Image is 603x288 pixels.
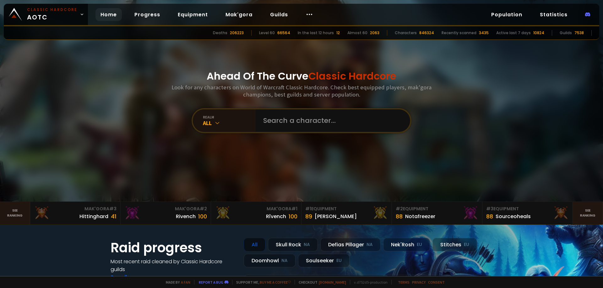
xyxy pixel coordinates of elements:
a: Mak'Gora#3Hittinghard41 [30,202,121,224]
div: Soulseeker [298,254,350,267]
a: Terms [398,280,410,285]
div: 89 [305,212,312,221]
div: Deaths [213,30,227,36]
div: Level 60 [259,30,275,36]
div: 3435 [479,30,489,36]
div: Guilds [560,30,572,36]
h1: Raid progress [111,238,236,258]
div: Recently scanned [442,30,476,36]
div: 100 [289,212,297,221]
a: Mak'Gora#2Rivench100 [121,202,211,224]
div: Sourceoheals [496,212,531,220]
div: realm [203,115,256,119]
div: 100 [198,212,207,221]
small: NA [281,258,288,264]
div: All [244,238,265,251]
span: v. d752d5 - production [350,280,388,285]
div: Equipment [305,206,388,212]
a: Home [95,8,122,21]
div: 846324 [419,30,434,36]
div: Nek'Rosh [383,238,430,251]
div: Mak'Gora [34,206,117,212]
a: Seeranking [573,202,603,224]
div: Equipment [486,206,569,212]
a: Privacy [412,280,426,285]
div: Mak'Gora [215,206,297,212]
div: [PERSON_NAME] [315,212,357,220]
a: Population [486,8,527,21]
a: Equipment [173,8,213,21]
span: Made by [162,280,190,285]
h1: Ahead Of The Curve [207,69,396,84]
small: NA [304,242,310,248]
div: 88 [486,212,493,221]
a: Report a bug [199,280,223,285]
span: # 1 [305,206,311,212]
a: [DOMAIN_NAME] [319,280,346,285]
span: # 2 [200,206,207,212]
a: Mak'gora [220,8,258,21]
a: See all progress [111,274,151,281]
div: Mak'Gora [124,206,207,212]
small: Classic Hardcore [27,7,77,13]
div: 2063 [370,30,379,36]
div: Defias Pillager [320,238,381,251]
a: Mak'Gora#1Rîvench100 [211,202,301,224]
a: Progress [129,8,165,21]
a: Classic HardcoreAOTC [4,4,88,25]
small: NA [367,242,373,248]
span: # 3 [109,206,117,212]
div: Characters [395,30,417,36]
div: Active last 7 days [496,30,531,36]
small: EU [464,242,469,248]
div: 7538 [574,30,584,36]
span: # 1 [291,206,297,212]
div: Almost 60 [347,30,367,36]
div: In the last 12 hours [298,30,334,36]
a: a fan [181,280,190,285]
div: All [203,119,256,127]
h4: Most recent raid cleaned by Classic Hardcore guilds [111,258,236,273]
div: 206223 [230,30,244,36]
a: Consent [428,280,445,285]
a: #3Equipment88Sourceoheals [482,202,573,224]
input: Search a character... [259,109,403,132]
span: Classic Hardcore [308,69,396,83]
a: Buy me a coffee [260,280,291,285]
span: Support me, [232,280,291,285]
div: Hittinghard [79,212,108,220]
div: Equipment [396,206,478,212]
div: 66564 [277,30,290,36]
div: 10824 [533,30,544,36]
h3: Look for any characters on World of Warcraft Classic Hardcore. Check best equipped players, mak'g... [169,84,434,98]
a: Statistics [535,8,573,21]
div: Notafreezer [405,212,435,220]
div: 88 [396,212,403,221]
a: Guilds [265,8,293,21]
a: #1Equipment89[PERSON_NAME] [301,202,392,224]
div: Skull Rock [268,238,318,251]
small: EU [417,242,422,248]
span: # 3 [486,206,493,212]
span: AOTC [27,7,77,22]
span: # 2 [396,206,403,212]
div: Rivench [176,212,196,220]
div: 12 [336,30,340,36]
small: EU [336,258,342,264]
div: Stitches [432,238,477,251]
span: Checkout [295,280,346,285]
div: Doomhowl [244,254,296,267]
a: #2Equipment88Notafreezer [392,202,482,224]
div: 41 [111,212,117,221]
div: Rîvench [266,212,286,220]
